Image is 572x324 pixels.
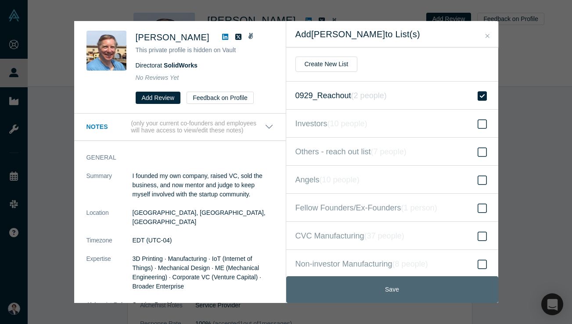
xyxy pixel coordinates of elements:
span: [PERSON_NAME] [136,32,209,42]
span: No Reviews Yet [136,74,179,81]
i: ( 37 people ) [364,231,404,240]
button: Feedback on Profile [187,92,254,104]
i: ( 10 people ) [327,119,367,128]
span: 3D Printing · Manufacturing · IoT (Internet of Things) · Mechanical Design · ME (Mechanical Engin... [133,255,261,290]
button: Close [483,31,492,41]
dd: Service Provider [133,300,273,310]
img: Greg Smith's Profile Image [86,31,126,71]
i: ( 2 people ) [351,91,387,100]
p: This private profile is hidden on Vault [136,46,273,55]
span: Others - reach out list [295,146,407,158]
dd: EDT (UTC-04) [133,236,273,245]
span: Director at [136,62,198,69]
span: Fellow Founders/Ex-Founders [295,202,437,214]
span: 0929_Reachout [295,89,387,102]
span: Investors [295,117,367,130]
button: Add Review [136,92,181,104]
button: Save [286,276,498,303]
h3: General [86,153,261,162]
a: SolidWorks [164,62,198,69]
span: CVC Manufacturing [295,230,404,242]
span: Non-investor Manufacturing [295,258,428,270]
h2: Add [PERSON_NAME] to List(s) [295,29,489,39]
dd: [GEOGRAPHIC_DATA], [GEOGRAPHIC_DATA], [GEOGRAPHIC_DATA] [133,208,273,227]
i: ( 8 people ) [392,260,428,268]
dt: Expertise [86,254,133,300]
p: I founded my own company, raised VC, sold the business, and now mentor and judge to keep myself i... [133,171,273,199]
i: ( 10 people ) [320,175,360,184]
h3: Notes [86,122,130,132]
button: Create New List [295,57,358,72]
p: (only your current co-founders and employees will have access to view/edit these notes) [131,120,264,135]
dt: Timezone [86,236,133,254]
i: ( 1 person ) [401,203,437,212]
dt: Summary [86,171,133,208]
span: Angels [295,174,360,186]
dt: Location [86,208,133,236]
i: ( 7 people ) [371,147,407,156]
button: Notes (only your current co-founders and employees will have access to view/edit these notes) [86,120,273,135]
dt: Alchemist Roles [86,300,133,319]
